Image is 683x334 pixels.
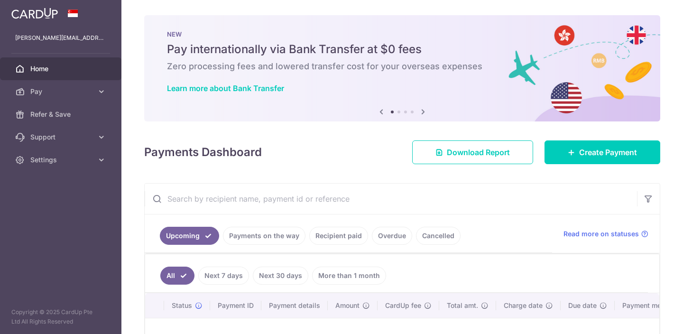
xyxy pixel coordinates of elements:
span: Read more on statuses [563,229,639,239]
span: Charge date [504,301,543,310]
a: All [160,267,194,285]
a: Payments on the way [223,227,305,245]
th: Payment details [261,293,328,318]
a: Cancelled [416,227,461,245]
img: CardUp [11,8,58,19]
span: CardUp fee [385,301,421,310]
span: Home [30,64,93,74]
span: Create Payment [579,147,637,158]
span: Pay [30,87,93,96]
a: Next 30 days [253,267,308,285]
img: Bank transfer banner [144,15,660,121]
input: Search by recipient name, payment id or reference [145,184,637,214]
span: Support [30,132,93,142]
a: Download Report [412,140,533,164]
h4: Payments Dashboard [144,144,262,161]
h5: Pay internationally via Bank Transfer at $0 fees [167,42,637,57]
h6: Zero processing fees and lowered transfer cost for your overseas expenses [167,61,637,72]
a: Create Payment [545,140,660,164]
span: Total amt. [447,301,478,310]
a: Read more on statuses [563,229,648,239]
span: Due date [568,301,597,310]
a: Learn more about Bank Transfer [167,83,284,93]
span: Amount [335,301,360,310]
p: [PERSON_NAME][EMAIL_ADDRESS][DOMAIN_NAME] [15,33,106,43]
a: More than 1 month [312,267,386,285]
span: Status [172,301,192,310]
a: Upcoming [160,227,219,245]
p: NEW [167,30,637,38]
span: Refer & Save [30,110,93,119]
a: Overdue [372,227,412,245]
a: Recipient paid [309,227,368,245]
a: Next 7 days [198,267,249,285]
span: Download Report [447,147,510,158]
th: Payment ID [210,293,261,318]
span: Settings [30,155,93,165]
